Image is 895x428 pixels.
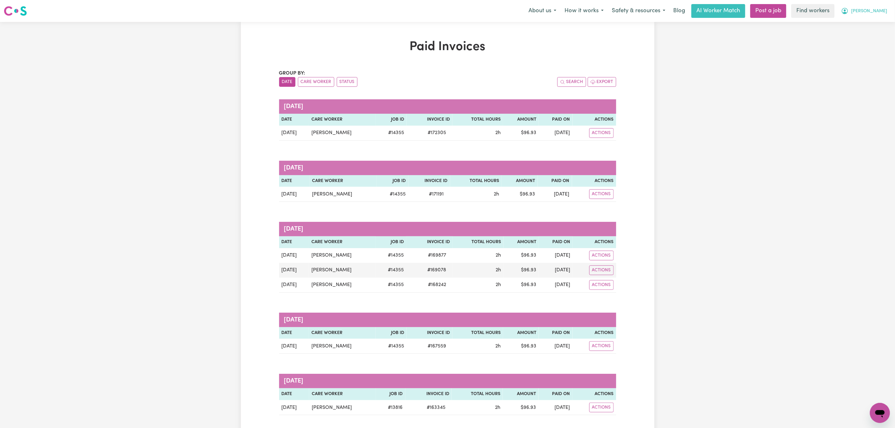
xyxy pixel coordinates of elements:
[424,129,450,137] span: # 172305
[279,39,616,55] h1: Paid Invoices
[309,126,376,141] td: [PERSON_NAME]
[573,327,616,339] th: Actions
[279,77,295,87] button: sort invoices by date
[503,400,539,415] td: $ 96.93
[309,263,375,278] td: [PERSON_NAME]
[503,278,539,293] td: $ 96.93
[608,4,669,18] button: Safety & resources
[279,374,616,388] caption: [DATE]
[4,5,27,17] img: Careseekers logo
[406,236,452,248] th: Invoice ID
[279,388,309,400] th: Date
[503,388,539,400] th: Amount
[573,236,616,248] th: Actions
[851,8,887,15] span: [PERSON_NAME]
[539,263,573,278] td: [DATE]
[494,192,499,197] span: 2 hours
[279,313,616,327] caption: [DATE]
[376,236,407,248] th: Job ID
[279,263,309,278] td: [DATE]
[496,253,501,258] span: 2 hours
[496,268,501,273] span: 2 hours
[424,281,450,289] span: # 168242
[279,161,616,175] caption: [DATE]
[837,4,891,18] button: My Account
[309,339,376,354] td: [PERSON_NAME]
[376,278,407,293] td: # 14355
[572,388,616,400] th: Actions
[589,403,614,412] button: Actions
[309,327,376,339] th: Care Worker
[589,128,614,138] button: Actions
[495,130,501,135] span: 2 hours
[750,4,786,18] a: Post a job
[405,388,452,400] th: Invoice ID
[539,126,573,141] td: [DATE]
[376,400,405,415] td: # 13816
[560,4,608,18] button: How it works
[424,342,450,350] span: # 167559
[450,175,502,187] th: Total Hours
[503,263,539,278] td: $ 96.93
[376,327,407,339] th: Job ID
[589,280,614,290] button: Actions
[538,187,572,202] td: [DATE]
[539,327,573,339] th: Paid On
[557,77,586,87] button: Search
[452,388,503,400] th: Total Hours
[503,327,539,339] th: Amount
[588,77,616,87] button: Export
[589,341,614,351] button: Actions
[503,248,539,263] td: $ 96.93
[539,400,572,415] td: [DATE]
[495,405,500,410] span: 2 hours
[453,236,503,248] th: Total Hours
[691,4,745,18] a: AI Worker Match
[524,4,560,18] button: About us
[279,175,310,187] th: Date
[376,263,407,278] td: # 14355
[279,222,616,236] caption: [DATE]
[279,339,309,354] td: [DATE]
[589,189,614,199] button: Actions
[424,266,450,274] span: # 169078
[309,248,375,263] td: [PERSON_NAME]
[539,278,573,293] td: [DATE]
[589,265,614,275] button: Actions
[503,114,539,126] th: Amount
[279,99,616,114] caption: [DATE]
[495,344,501,349] span: 2 hours
[309,400,376,415] td: [PERSON_NAME]
[539,248,573,263] td: [DATE]
[279,71,305,76] span: Group by:
[4,4,27,18] a: Careseekers logo
[870,403,890,423] iframe: Button to launch messaging window, conversation in progress
[279,236,309,248] th: Date
[279,126,309,141] td: [DATE]
[279,278,309,293] td: [DATE]
[573,114,616,126] th: Actions
[407,114,452,126] th: Invoice ID
[502,187,538,202] td: $ 96.93
[279,187,310,202] td: [DATE]
[309,114,376,126] th: Care Worker
[376,248,407,263] td: # 14355
[496,282,501,287] span: 2 hours
[539,339,573,354] td: [DATE]
[539,236,573,248] th: Paid On
[423,404,449,411] span: # 163345
[425,191,448,198] span: # 171191
[279,400,309,415] td: [DATE]
[376,114,407,126] th: Job ID
[376,339,407,354] td: # 14355
[279,248,309,263] td: [DATE]
[452,327,503,339] th: Total Hours
[309,236,375,248] th: Care Worker
[502,175,538,187] th: Amount
[376,126,407,141] td: # 14355
[337,77,357,87] button: sort invoices by paid status
[310,187,377,202] td: [PERSON_NAME]
[377,175,408,187] th: Job ID
[377,187,408,202] td: # 14355
[309,278,375,293] td: [PERSON_NAME]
